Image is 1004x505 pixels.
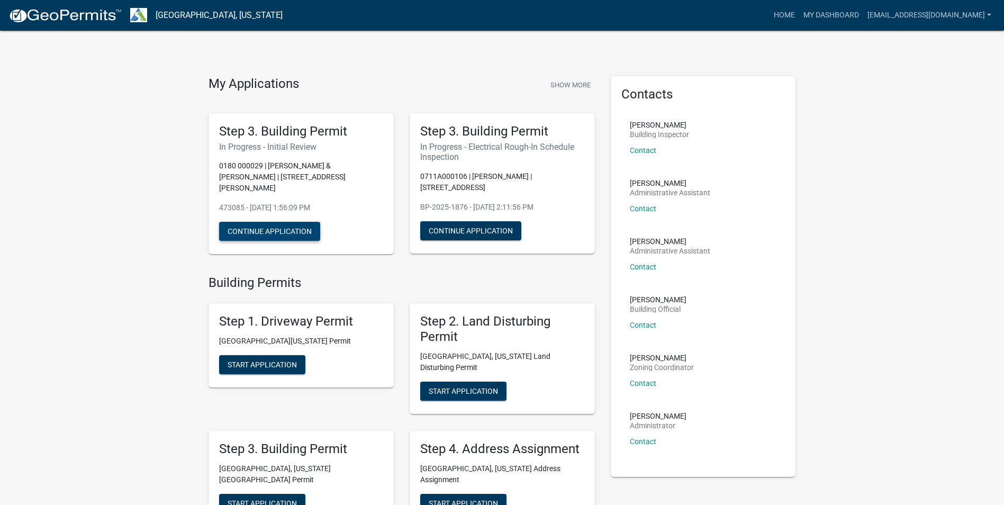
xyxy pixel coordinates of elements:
p: [PERSON_NAME] [630,179,710,187]
a: Home [770,5,799,25]
p: [GEOGRAPHIC_DATA][US_STATE] Permit [219,336,383,347]
p: [PERSON_NAME] [630,354,694,362]
p: Administrator [630,422,686,429]
h5: Step 3. Building Permit [420,124,584,139]
h5: Step 4. Address Assignment [420,441,584,457]
p: Building Official [630,305,686,313]
p: Building Inspector [630,131,689,138]
p: [GEOGRAPHIC_DATA], [US_STATE][GEOGRAPHIC_DATA] Permit [219,463,383,485]
span: Start Application [228,360,297,369]
p: [PERSON_NAME] [630,121,689,129]
p: 473085 - [DATE] 1:56:09 PM [219,202,383,213]
a: [GEOGRAPHIC_DATA], [US_STATE] [156,6,283,24]
h5: Step 3. Building Permit [219,441,383,457]
a: Contact [630,146,656,155]
button: Start Application [219,355,305,374]
h5: Step 2. Land Disturbing Permit [420,314,584,345]
a: Contact [630,437,656,446]
p: [PERSON_NAME] [630,296,686,303]
p: Administrative Assistant [630,247,710,255]
h6: In Progress - Initial Review [219,142,383,152]
a: Contact [630,321,656,329]
a: [EMAIL_ADDRESS][DOMAIN_NAME] [863,5,996,25]
a: Contact [630,263,656,271]
p: Administrative Assistant [630,189,710,196]
p: 0180 000029 | [PERSON_NAME] & [PERSON_NAME] | [STREET_ADDRESS][PERSON_NAME] [219,160,383,194]
p: [PERSON_NAME] [630,412,686,420]
h5: Step 1. Driveway Permit [219,314,383,329]
a: Contact [630,204,656,213]
button: Show More [546,76,595,94]
button: Continue Application [420,221,521,240]
h4: My Applications [209,76,299,92]
button: Start Application [420,382,506,401]
img: Troup County, Georgia [130,8,147,22]
p: BP-2025-1876 - [DATE] 2:11:56 PM [420,202,584,213]
h4: Building Permits [209,275,595,291]
p: Zoning Coordinator [630,364,694,371]
h6: In Progress - Electrical Rough-In Schedule Inspection [420,142,584,162]
h5: Step 3. Building Permit [219,124,383,139]
p: [GEOGRAPHIC_DATA], [US_STATE] Address Assignment [420,463,584,485]
a: My Dashboard [799,5,863,25]
p: [GEOGRAPHIC_DATA], [US_STATE] Land Disturbing Permit [420,351,584,373]
a: Contact [630,379,656,387]
p: [PERSON_NAME] [630,238,710,245]
button: Continue Application [219,222,320,241]
p: 0711A000106 | [PERSON_NAME] | [STREET_ADDRESS] [420,171,584,193]
span: Start Application [429,386,498,395]
h5: Contacts [621,87,785,102]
